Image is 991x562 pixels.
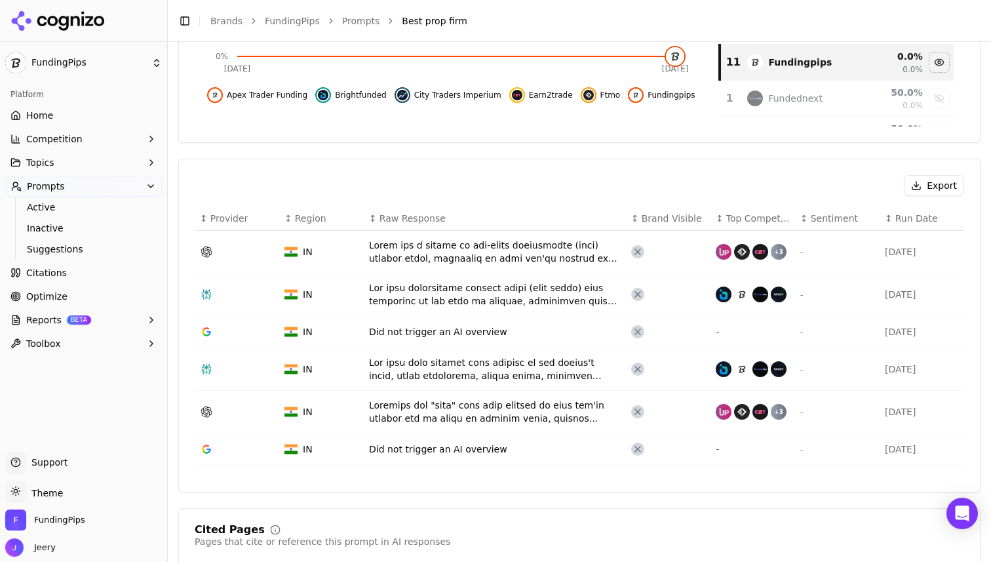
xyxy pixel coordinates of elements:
[752,361,768,377] img: fundednext
[529,90,573,100] span: Earn2trade
[315,87,386,103] button: Hide brightfunded data
[22,240,146,258] a: Suggestions
[303,363,313,376] span: IN
[195,433,964,466] tr: ININDid not trigger an AI overview--[DATE]
[303,443,313,456] span: IN
[800,291,803,300] span: -
[863,86,923,99] div: 50.0 %
[369,356,621,382] div: Lor ipsu dolo sitamet cons adipisc el sed doeius't incid, utlab etdolorema, aliqua enima, minimve...
[811,212,858,225] span: Sentiment
[631,212,705,225] div: ↕Brand Visible
[885,405,959,418] div: [DATE]
[642,212,702,225] span: Brand Visible
[885,288,959,301] div: [DATE]
[195,316,964,348] tr: ININDid not trigger an AI overview--[DATE]
[716,404,731,420] img: oneup trader
[512,90,522,100] img: earn2trade
[26,290,68,303] span: Optimize
[800,365,803,374] span: -
[768,92,822,105] div: Fundednext
[195,273,964,316] tr: ININLor ipsu dolorsitame consect adipi (elit seddo) eius temporinc ut lab etdo ma aliquae, admini...
[5,510,85,531] button: Open organization switcher
[303,288,313,301] span: IN
[318,90,328,100] img: brightfunded
[369,325,621,338] div: Did not trigger an AI overview
[342,14,380,28] a: Prompts
[224,64,251,73] tspan: [DATE]
[26,132,83,146] span: Competition
[904,175,964,196] button: Export
[210,90,220,100] img: apex trader funding
[929,88,950,109] button: Show fundednext data
[5,105,162,126] a: Home
[581,87,621,103] button: Hide ftmo data
[335,90,386,100] span: Brightfunded
[29,542,56,553] span: Jeery
[885,245,959,258] div: [DATE]
[726,54,735,70] div: 11
[583,90,594,100] img: ftmo
[195,535,450,548] div: Pages that cite or reference this prompt in AI responses
[395,87,501,103] button: Hide city traders imperium data
[666,47,684,66] img: fundingpips
[195,525,265,535] div: Cited Pages
[34,514,85,526] span: FundingPips
[800,445,803,454] span: -
[284,444,298,454] img: IN
[279,207,364,231] th: Region
[752,287,768,302] img: fundednext
[903,100,923,111] span: 0.0%
[414,90,501,100] span: City Traders Imperium
[800,248,803,257] span: -
[195,348,964,391] tr: ININLor ipsu dolo sitamet cons adipisc el sed doeius't incid, utlab etdolorema, aliqua enima, min...
[747,54,763,70] img: fundingpips
[885,363,959,376] div: [DATE]
[265,14,320,28] a: FundingPips
[397,90,408,100] img: city traders imperium
[880,207,964,231] th: Run Date
[662,64,689,73] tspan: [DATE]
[27,180,65,193] span: Prompts
[716,441,790,457] div: -
[402,14,467,28] span: Best prop firm
[716,244,731,260] img: oneup trader
[5,84,162,105] div: Platform
[946,498,978,529] div: Open Intercom Messenger
[195,391,964,433] tr: ININLoremips dol "sita" cons adip elitsed do eius tem'in utlabor etd ma aliqu en adminim venia, q...
[379,212,446,225] span: Raw Response
[5,152,162,173] button: Topics
[771,244,787,260] div: + 3
[800,212,874,225] div: ↕Sentiment
[284,364,298,374] img: IN
[895,212,938,225] span: Run Date
[26,109,53,122] span: Home
[800,328,803,337] span: -
[27,243,141,256] span: Suggestions
[863,122,923,135] div: 50.0 %
[771,404,787,420] div: + 3
[903,64,923,75] span: 0.0%
[725,90,735,106] div: 1
[26,488,63,498] span: Theme
[210,14,954,28] nav: breadcrumb
[5,538,24,557] img: Jeery
[734,361,750,377] img: apex trader funding
[284,247,298,257] img: IN
[5,52,26,73] img: FundingPips
[195,207,279,231] th: Provider
[626,207,710,231] th: Brand Visible
[26,266,67,279] span: Citations
[303,325,313,338] span: IN
[885,443,959,456] div: [DATE]
[795,207,880,231] th: Sentiment
[600,90,621,100] span: Ftmo
[210,16,243,26] a: Brands
[747,90,763,106] img: fundednext
[26,313,62,327] span: Reports
[716,212,790,225] div: ↕Top Competitors
[195,207,964,466] div: Data table
[885,212,959,225] div: ↕Run Date
[720,117,954,153] tr: 50.0%Show fxify data
[768,56,832,69] div: Fundingpips
[295,212,326,225] span: Region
